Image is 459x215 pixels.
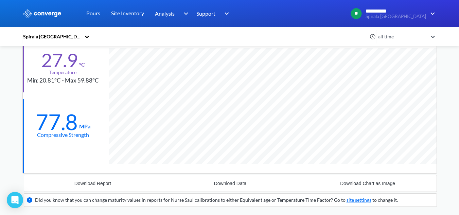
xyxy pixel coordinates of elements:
div: all time [376,33,427,40]
img: icon-clock.svg [370,34,376,40]
div: Min: 20.81°C - Max 59.88°C [27,76,99,85]
div: Compressive Strength [37,130,89,139]
div: 27.9 [41,52,78,69]
img: logo_ewhite.svg [22,9,62,18]
img: downArrow.svg [220,10,231,18]
div: Download Report [74,181,111,186]
div: Download Chart as Image [340,181,395,186]
img: downArrow.svg [179,10,190,18]
div: Spirala [GEOGRAPHIC_DATA] [22,33,81,40]
a: site settings [347,197,371,203]
div: Temperature [49,69,76,76]
button: Download Report [24,175,162,192]
img: downArrow.svg [426,10,437,18]
button: Download Data [161,175,299,192]
span: Analysis [155,9,175,18]
span: Support [196,9,215,18]
div: Download Data [214,181,247,186]
span: Spirala [GEOGRAPHIC_DATA] [366,14,426,19]
button: Download Chart as Image [299,175,437,192]
div: 77.8 [36,113,78,130]
div: Open Intercom Messenger [7,192,23,208]
div: Did you know that you can change maturity values in reports for Nurse Saul calibrations to either... [35,196,398,204]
